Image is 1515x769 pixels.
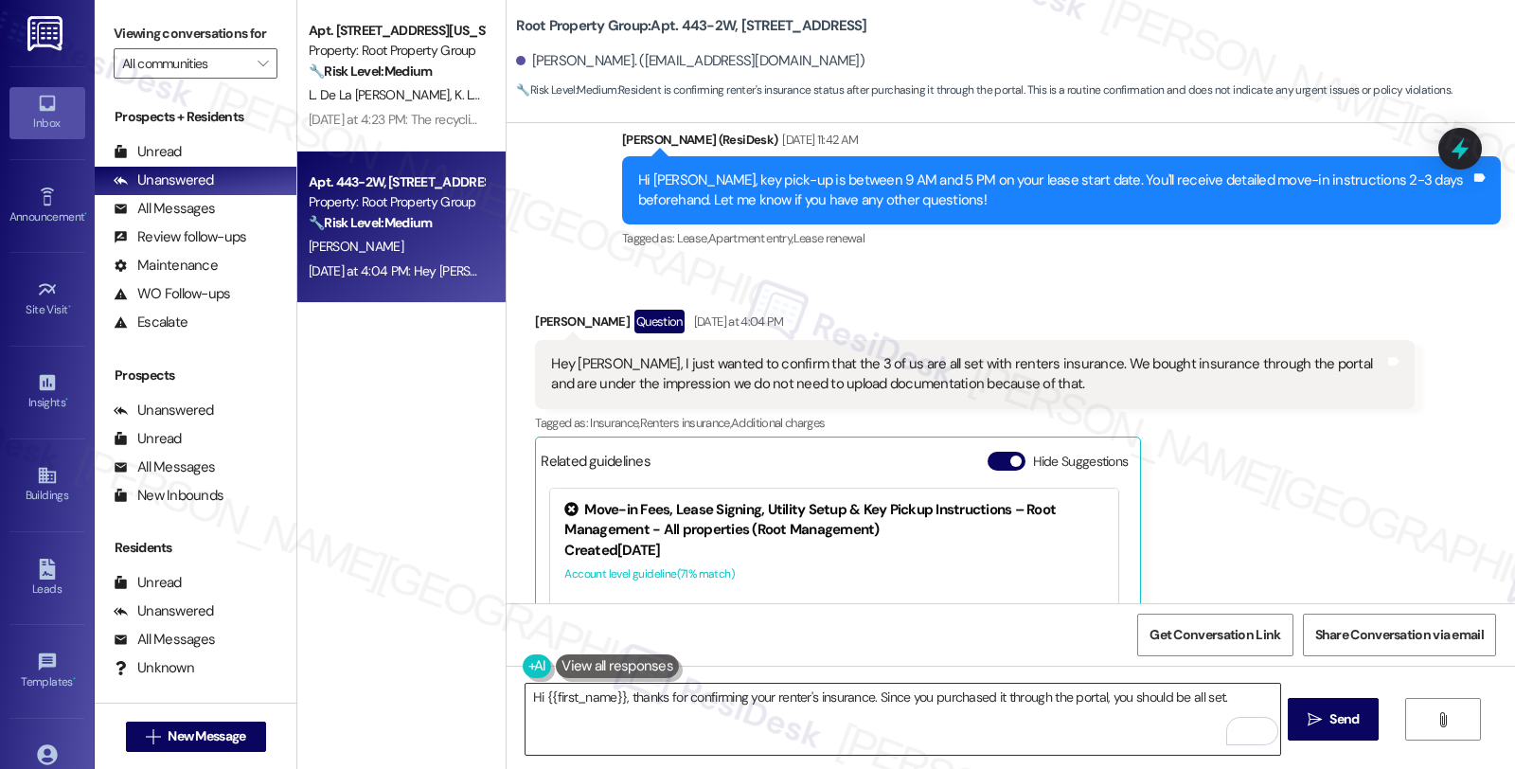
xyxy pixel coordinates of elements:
div: Tagged as: [535,409,1414,437]
div: Residents [95,538,296,558]
label: Hide Suggestions [1033,452,1129,472]
a: Insights • [9,367,85,418]
div: Review follow-ups [114,227,246,247]
span: Apartment entry , [708,230,793,246]
div: Unread [114,573,182,593]
span: Insurance , [590,415,640,431]
div: New Inbounds [114,486,223,506]
span: Get Conversation Link [1150,625,1280,645]
span: Renters insurance , [640,415,731,431]
span: • [68,300,71,313]
i:  [1435,712,1450,727]
img: ResiDesk Logo [27,16,66,51]
span: Lease , [677,230,708,246]
span: K. Le Mentec [455,86,526,103]
span: • [65,393,68,406]
div: Property: Root Property Group [309,192,484,212]
div: Unread [114,429,182,449]
span: • [84,207,87,221]
i:  [1308,712,1322,727]
span: [PERSON_NAME] [309,238,403,255]
div: Unanswered [114,401,214,420]
div: Move-in Fees, Lease Signing, Utility Setup & Key Pickup Instructions – Root Management - All prop... [564,500,1104,541]
i:  [146,729,160,744]
div: All Messages [114,630,215,650]
button: Get Conversation Link [1137,614,1292,656]
div: WO Follow-ups [114,284,230,304]
div: [PERSON_NAME]. ([EMAIL_ADDRESS][DOMAIN_NAME]) [516,51,864,71]
div: Maintenance [114,256,218,276]
div: [DATE] at 4:04 PM [689,312,784,331]
div: Tagged as: [622,224,1501,252]
div: Apt. 443-2W, [STREET_ADDRESS] [309,172,484,192]
span: New Message [168,726,245,746]
div: Unanswered [114,601,214,621]
button: Share Conversation via email [1303,614,1496,656]
div: All Messages [114,199,215,219]
div: All Messages [114,457,215,477]
span: L. De La [PERSON_NAME] [309,86,454,103]
div: Related guidelines [541,452,651,479]
a: Buildings [9,459,85,510]
div: Unanswered [114,170,214,190]
div: [DATE] 11:42 AM [777,130,858,150]
div: Property: Root Property Group [309,41,484,61]
div: Unread [114,142,182,162]
strong: 🔧 Risk Level: Medium [309,214,432,231]
span: Lease renewal [793,230,865,246]
label: Viewing conversations for [114,19,277,48]
span: Send [1329,709,1359,729]
div: Escalate [114,313,187,332]
div: [PERSON_NAME] [535,310,1414,340]
div: Hey [PERSON_NAME], I just wanted to confirm that the 3 of us are all set with renters insurance. ... [551,354,1383,395]
div: Prospects + Residents [95,107,296,127]
div: Unknown [114,658,194,678]
a: Leads [9,553,85,604]
div: Account level guideline ( 71 % match) [564,564,1104,584]
span: Additional charges [731,415,825,431]
div: Created [DATE] [564,541,1104,561]
a: Templates • [9,646,85,697]
input: All communities [122,48,247,79]
button: Send [1288,698,1380,741]
strong: 🔧 Risk Level: Medium [516,82,616,98]
a: Site Visit • [9,274,85,325]
div: Prospects [95,366,296,385]
div: [PERSON_NAME] (ResiDesk) [622,130,1501,156]
span: • [73,672,76,686]
div: Hi [PERSON_NAME], key pick-up is between 9 AM and 5 PM on your lease start date. You'll receive d... [638,170,1470,211]
textarea: To enrich screen reader interactions, please activate Accessibility in Grammarly extension settings [526,684,1279,755]
span: : Resident is confirming renter's insurance status after purchasing it through the portal. This i... [516,80,1452,100]
b: Root Property Group: Apt. 443-2W, [STREET_ADDRESS] [516,16,866,36]
div: [DATE] at 4:23 PM: The recycling bin has been gone from our parking driveway in the alley for at ... [309,111,908,128]
div: Question [634,310,685,333]
strong: 🔧 Risk Level: Medium [309,63,432,80]
button: New Message [126,722,266,752]
div: Apt. [STREET_ADDRESS][US_STATE] [309,21,484,41]
i:  [258,56,268,71]
span: Share Conversation via email [1315,625,1484,645]
a: Inbox [9,87,85,138]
